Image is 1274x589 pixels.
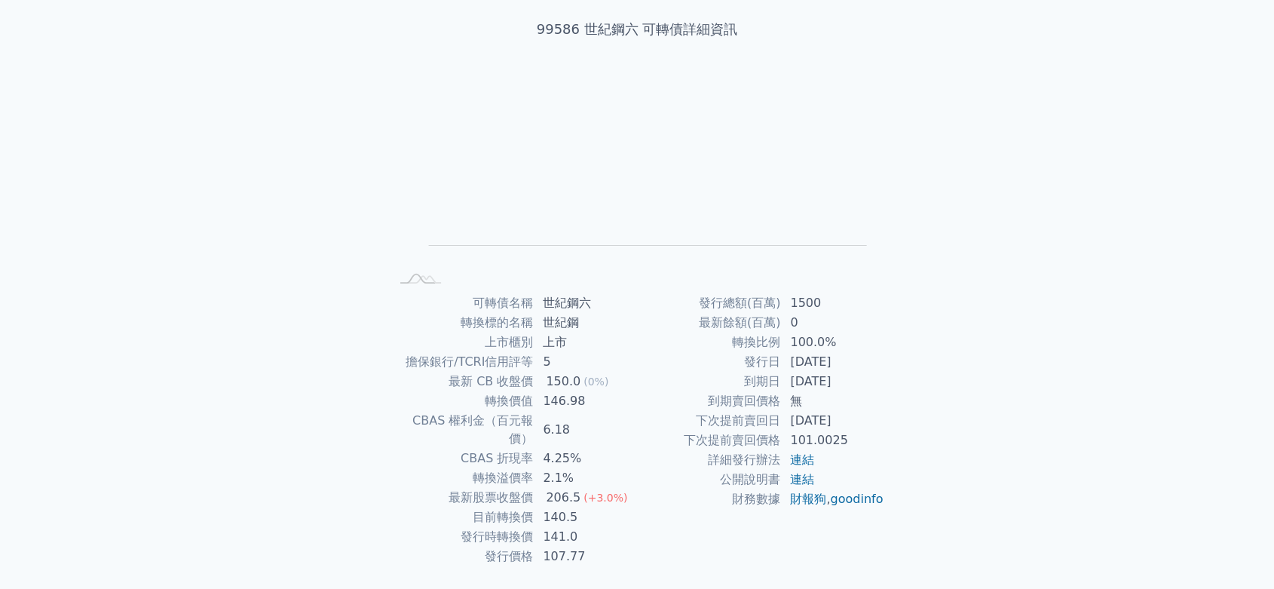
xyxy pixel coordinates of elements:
a: goodinfo [830,492,883,506]
td: 轉換價值 [390,391,534,411]
td: 101.0025 [781,431,884,450]
td: 1500 [781,293,884,313]
h1: 99586 世紀鋼六 可轉債詳細資訊 [372,19,902,40]
td: 財務數據 [637,489,781,509]
td: 世紀鋼 [534,313,637,333]
div: 206.5 [543,489,583,507]
td: 發行總額(百萬) [637,293,781,313]
td: CBAS 權利金（百元報價） [390,411,534,449]
g: Chart [415,87,867,268]
td: 0 [781,313,884,333]
td: 到期日 [637,372,781,391]
td: CBAS 折現率 [390,449,534,468]
td: 下次提前賣回價格 [637,431,781,450]
td: 4.25% [534,449,637,468]
td: 146.98 [534,391,637,411]
td: 發行時轉換價 [390,527,534,547]
td: 2.1% [534,468,637,488]
td: 可轉債名稱 [390,293,534,313]
a: 連結 [790,472,814,486]
div: 150.0 [543,373,583,391]
td: 下次提前賣回日 [637,411,781,431]
td: 140.5 [534,508,637,527]
td: 詳細發行辦法 [637,450,781,470]
span: (+3.0%) [583,492,627,504]
td: 公開說明書 [637,470,781,489]
td: 最新餘額(百萬) [637,313,781,333]
td: [DATE] [781,372,884,391]
td: 轉換標的名稱 [390,313,534,333]
td: 6.18 [534,411,637,449]
td: 107.77 [534,547,637,566]
td: 上市 [534,333,637,352]
a: 財報狗 [790,492,826,506]
td: 5 [534,352,637,372]
td: 最新股票收盤價 [390,488,534,508]
td: 最新 CB 收盤價 [390,372,534,391]
td: 轉換溢價率 [390,468,534,488]
td: 轉換比例 [637,333,781,352]
td: 發行價格 [390,547,534,566]
td: 上市櫃別 [390,333,534,352]
td: 發行日 [637,352,781,372]
a: 連結 [790,452,814,467]
td: 擔保銀行/TCRI信用評等 [390,352,534,372]
td: 無 [781,391,884,411]
span: (0%) [583,376,608,388]
td: 100.0% [781,333,884,352]
td: , [781,489,884,509]
td: 到期賣回價格 [637,391,781,411]
td: 世紀鋼六 [534,293,637,313]
td: [DATE] [781,352,884,372]
td: 141.0 [534,527,637,547]
td: [DATE] [781,411,884,431]
td: 目前轉換價 [390,508,534,527]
